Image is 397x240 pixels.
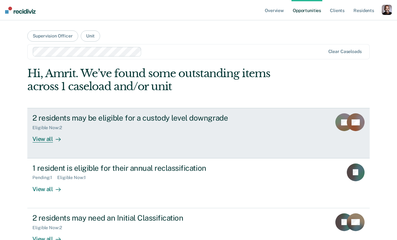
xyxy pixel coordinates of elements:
[328,49,362,54] div: Clear caseloads
[32,225,67,230] div: Eligible Now : 2
[27,30,78,42] button: Supervision Officer
[32,113,256,123] div: 2 residents may be eligible for a custody level downgrade
[32,130,68,143] div: View all
[32,175,57,180] div: Pending : 1
[32,163,256,173] div: 1 resident is eligible for their annual reclassification
[27,67,301,93] div: Hi, Amrit. We’ve found some outstanding items across 1 caseload and/or unit
[27,158,369,208] a: 1 resident is eligible for their annual reclassificationPending:1Eligible Now:1View all
[5,7,36,14] img: Recidiviz
[32,125,67,130] div: Eligible Now : 2
[81,30,100,42] button: Unit
[27,108,369,158] a: 2 residents may be eligible for a custody level downgradeEligible Now:2View all
[57,175,91,180] div: Eligible Now : 1
[32,180,68,193] div: View all
[32,213,256,223] div: 2 residents may need an Initial Classification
